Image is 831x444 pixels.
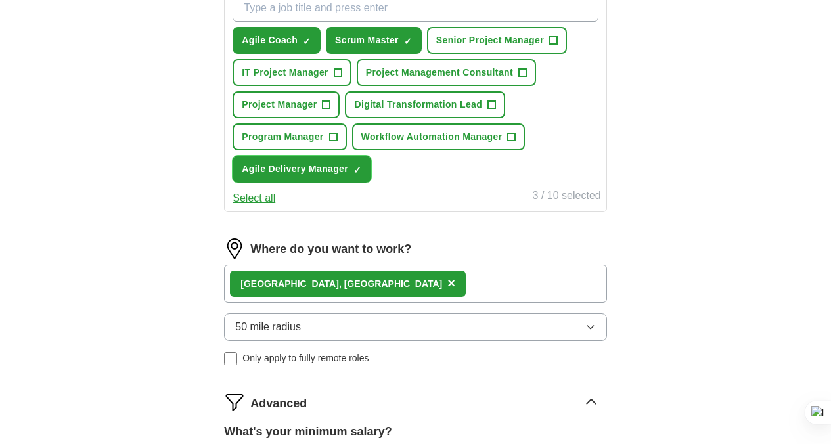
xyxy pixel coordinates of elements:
[233,190,275,206] button: Select all
[533,188,601,206] div: 3 / 10 selected
[404,36,412,47] span: ✓
[345,91,505,118] button: Digital Transformation Lead
[233,156,371,183] button: Agile Delivery Manager✓
[326,27,422,54] button: Scrum Master✓
[233,59,351,86] button: IT Project Manager
[357,59,536,86] button: Project Management Consultant
[335,33,399,47] span: Scrum Master
[240,277,442,291] div: [GEOGRAPHIC_DATA], [GEOGRAPHIC_DATA]
[436,33,544,47] span: Senior Project Manager
[242,130,323,144] span: Program Manager
[224,391,245,412] img: filter
[242,98,317,112] span: Project Manager
[354,98,482,112] span: Digital Transformation Lead
[233,27,321,54] button: Agile Coach✓
[427,27,567,54] button: Senior Project Manager
[352,123,526,150] button: Workflow Automation Manager
[250,395,307,412] span: Advanced
[242,33,298,47] span: Agile Coach
[224,352,237,365] input: Only apply to fully remote roles
[242,162,348,176] span: Agile Delivery Manager
[242,351,369,365] span: Only apply to fully remote roles
[233,91,340,118] button: Project Manager
[250,240,411,258] label: Where do you want to work?
[366,66,513,79] span: Project Management Consultant
[224,238,245,259] img: location.png
[447,274,455,294] button: ×
[235,319,301,335] span: 50 mile radius
[447,276,455,290] span: ×
[353,165,361,175] span: ✓
[242,66,328,79] span: IT Project Manager
[361,130,503,144] span: Workflow Automation Manager
[233,123,346,150] button: Program Manager
[224,313,606,341] button: 50 mile radius
[303,36,311,47] span: ✓
[224,423,392,441] label: What's your minimum salary?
